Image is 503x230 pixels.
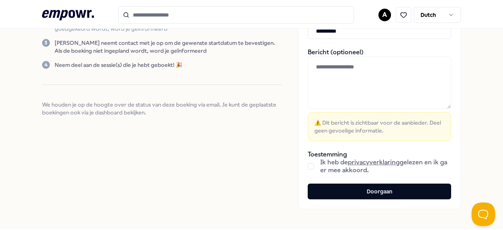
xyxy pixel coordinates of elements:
[308,151,451,174] div: Toestemming
[308,184,451,199] button: Doorgaan
[55,39,283,55] p: [PERSON_NAME] neemt contact met je op om de gewenste startdatum te bevestigen. Als de boeking nie...
[55,61,182,69] p: Neem deel aan de sessie(s) die je hebt geboekt! 🎉
[118,6,354,24] input: Search for products, categories or subcategories
[42,61,50,69] div: 4
[320,158,451,174] span: Ik heb de gelezen en ik ga er mee akkoord.
[308,48,451,141] div: Bericht (optioneel)
[348,158,400,166] a: privacyverklaring
[472,202,495,226] iframe: Help Scout Beacon - Open
[378,9,391,21] button: A
[314,119,444,134] span: ⚠️ Dit bericht is zichtbaar voor de aanbieder. Deel geen gevoelige informatie.
[42,39,50,47] div: 3
[42,101,283,116] span: We houden je op de hoogte over de status van deze boeking via email. Je kunt de geplaatste boekin...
